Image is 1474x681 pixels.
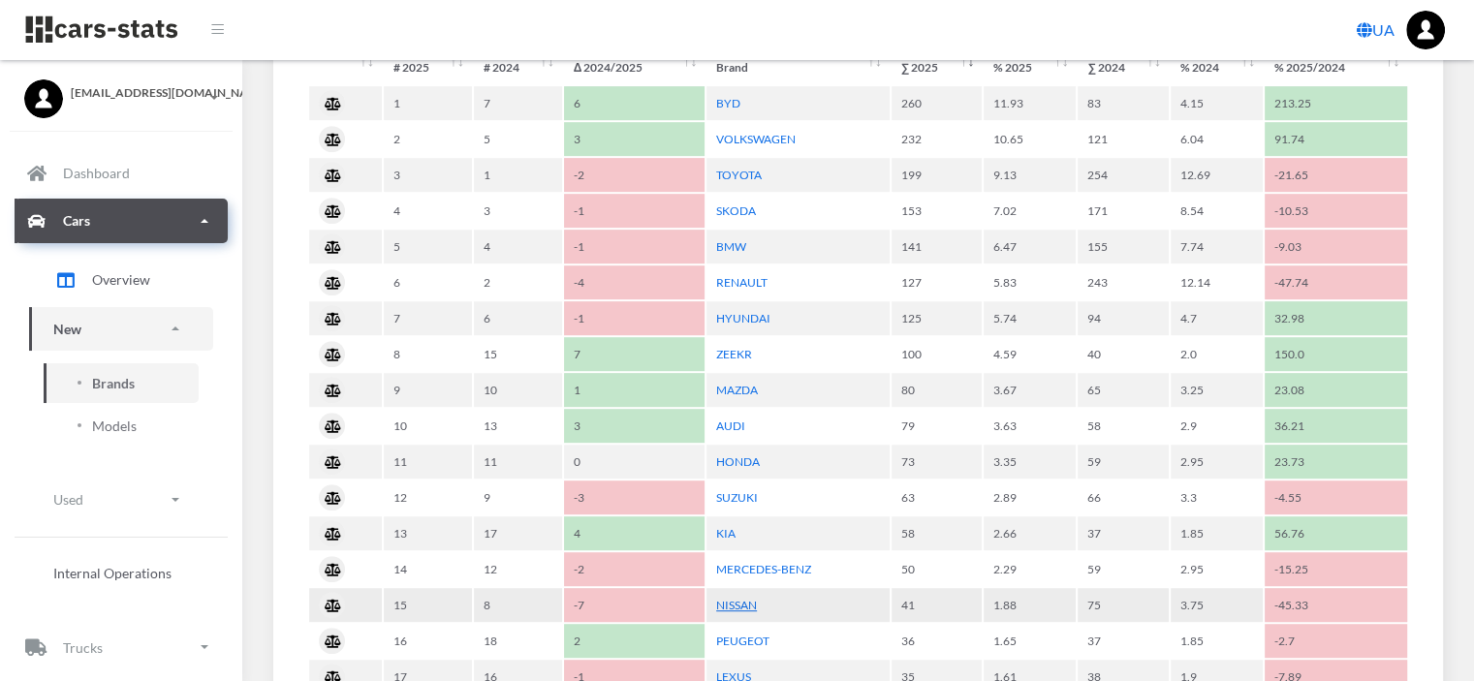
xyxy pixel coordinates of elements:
td: -15.25 [1265,552,1407,586]
td: 32.98 [1265,301,1407,335]
td: 3 [384,158,472,192]
td: -7 [564,588,705,622]
td: -45.33 [1265,588,1407,622]
td: 12 [384,480,472,514]
td: 4.7 [1171,301,1263,335]
td: 2.29 [984,552,1076,586]
td: 12 [474,552,562,586]
td: 66 [1078,480,1168,514]
td: 2.66 [984,516,1076,550]
td: 10 [384,409,472,443]
span: Overview [92,269,150,290]
td: 127 [892,265,982,299]
td: 94 [1078,301,1168,335]
td: 6 [564,86,705,120]
td: -1 [564,194,705,228]
td: 36.21 [1265,409,1407,443]
td: 3.25 [1171,373,1263,407]
td: 7 [564,337,705,371]
td: 9 [474,480,562,514]
td: -2 [564,158,705,192]
td: -9.03 [1265,230,1407,263]
td: 8.54 [1171,194,1263,228]
td: 155 [1078,230,1168,263]
td: 1 [564,373,705,407]
a: BYD [716,96,740,110]
td: 7.02 [984,194,1076,228]
td: -4.55 [1265,480,1407,514]
td: 36 [892,624,982,658]
a: VOLKSWAGEN [716,132,796,146]
th: Brand: activate to sort column ascending [706,50,890,84]
span: Internal Operations [53,563,172,583]
p: Trucks [63,635,103,660]
span: [EMAIL_ADDRESS][DOMAIN_NAME] [71,84,218,102]
a: HYUNDAI [716,311,770,325]
th: #&nbsp;2024: activate to sort column ascending [474,50,562,84]
td: 15 [474,337,562,371]
p: New [53,317,81,341]
td: 243 [1078,265,1168,299]
td: -10.53 [1265,194,1407,228]
td: 11 [474,445,562,479]
a: ... [1406,11,1445,49]
a: MAZDA [716,383,758,397]
td: 100 [892,337,982,371]
span: Models [92,416,137,436]
td: 6.04 [1171,122,1263,156]
td: 56.76 [1265,516,1407,550]
td: 4.15 [1171,86,1263,120]
td: 83 [1078,86,1168,120]
img: navbar brand [24,15,179,45]
td: 125 [892,301,982,335]
a: HONDA [716,454,760,469]
td: 12.69 [1171,158,1263,192]
td: 5.83 [984,265,1076,299]
p: Used [53,487,83,511]
td: 153 [892,194,982,228]
td: 6.47 [984,230,1076,263]
td: 14 [384,552,472,586]
td: 65 [1078,373,1168,407]
td: 121 [1078,122,1168,156]
a: Used [29,478,213,521]
a: ZEEKR [716,347,752,361]
td: 73 [892,445,982,479]
a: RENAULT [716,275,768,290]
td: 4.59 [984,337,1076,371]
td: 1.85 [1171,516,1263,550]
td: 8 [384,337,472,371]
td: 5.74 [984,301,1076,335]
td: 10.65 [984,122,1076,156]
td: 5 [384,230,472,263]
td: 37 [1078,624,1168,658]
td: 11 [384,445,472,479]
td: 2 [474,265,562,299]
td: 59 [1078,552,1168,586]
td: 7 [384,301,472,335]
a: UA [1349,11,1402,49]
a: TOYOTA [716,168,762,182]
td: 37 [1078,516,1168,550]
a: BMW [716,239,746,254]
td: 4 [474,230,562,263]
td: 9.13 [984,158,1076,192]
td: 213.25 [1265,86,1407,120]
td: 1 [474,158,562,192]
td: -1 [564,230,705,263]
td: 8 [474,588,562,622]
td: 1.88 [984,588,1076,622]
td: 63 [892,480,982,514]
th: Δ&nbsp;2024/2025: activate to sort column ascending [564,50,705,84]
td: 1.85 [1171,624,1263,658]
a: PEUGEOT [716,634,769,648]
td: 199 [892,158,982,192]
td: 4 [384,194,472,228]
td: 1.65 [984,624,1076,658]
td: 254 [1078,158,1168,192]
a: Brands [44,363,199,403]
th: %&nbsp;2025/2024: activate to sort column ascending [1265,50,1407,84]
th: ∑&nbsp;2025: activate to sort column ascending [892,50,982,84]
td: 6 [474,301,562,335]
td: 1 [384,86,472,120]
